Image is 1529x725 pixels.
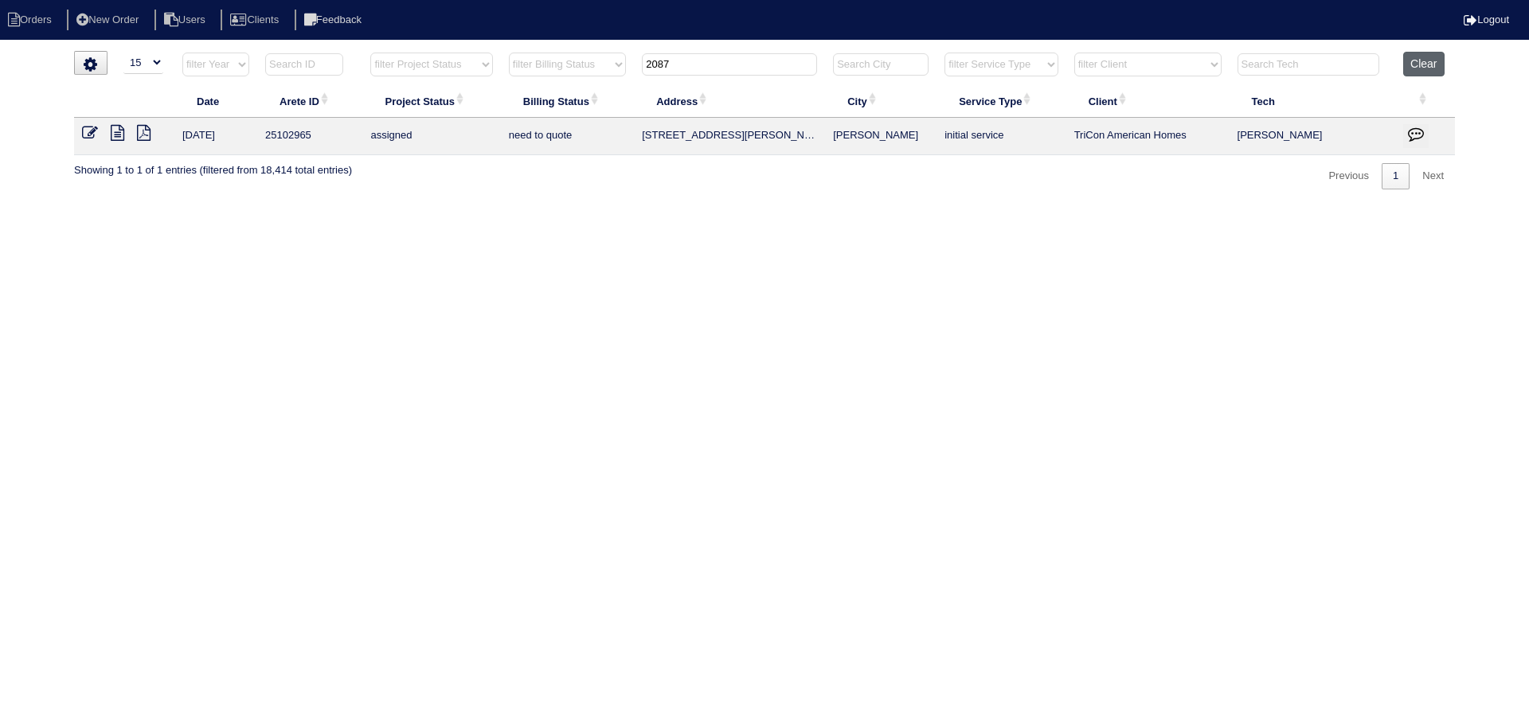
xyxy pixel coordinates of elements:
[1066,84,1230,118] th: Client: activate to sort column ascending
[221,14,291,25] a: Clients
[1382,163,1410,189] a: 1
[937,84,1066,118] th: Service Type: activate to sort column ascending
[937,118,1066,155] td: initial service
[221,10,291,31] li: Clients
[825,84,937,118] th: City: activate to sort column ascending
[1395,84,1455,118] th: : activate to sort column ascending
[501,84,634,118] th: Billing Status: activate to sort column ascending
[67,14,151,25] a: New Order
[362,118,500,155] td: assigned
[154,10,218,31] li: Users
[634,118,825,155] td: [STREET_ADDRESS][PERSON_NAME]
[174,118,257,155] td: [DATE]
[1317,163,1380,189] a: Previous
[833,53,929,76] input: Search City
[265,53,343,76] input: Search ID
[154,14,218,25] a: Users
[642,53,817,76] input: Search Address
[174,84,257,118] th: Date
[257,118,362,155] td: 25102965
[1230,118,1396,155] td: [PERSON_NAME]
[1464,14,1509,25] a: Logout
[1238,53,1379,76] input: Search Tech
[825,118,937,155] td: [PERSON_NAME]
[1403,52,1444,76] button: Clear
[295,10,374,31] li: Feedback
[634,84,825,118] th: Address: activate to sort column ascending
[362,84,500,118] th: Project Status: activate to sort column ascending
[1230,84,1396,118] th: Tech
[74,155,352,177] div: Showing 1 to 1 of 1 entries (filtered from 18,414 total entries)
[67,10,151,31] li: New Order
[257,84,362,118] th: Arete ID: activate to sort column ascending
[501,118,634,155] td: need to quote
[1411,163,1455,189] a: Next
[1066,118,1230,155] td: TriCon American Homes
